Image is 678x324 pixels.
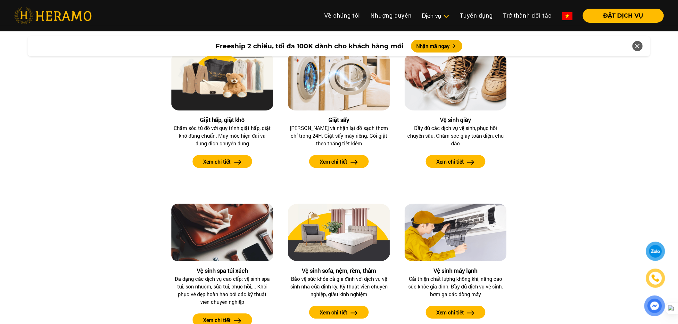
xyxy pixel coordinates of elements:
[498,9,557,22] a: Trở thành đối tác
[288,306,390,319] a: Xem chi tiết arrow
[455,9,498,22] a: Tuyển dụng
[203,316,231,324] label: Xem chi tiết
[406,124,505,147] div: Đầy đủ các dịch vụ vệ sinh, phục hồi chuyên sâu. Chăm sóc giày toàn diện, chu đáo
[288,116,390,124] div: Giặt sấy
[290,124,388,147] div: [PERSON_NAME] và nhận lại đồ sạch thơm chỉ trong 24H. Giặt sấy máy riêng. Gói giặt theo tháng tiế...
[436,158,464,166] label: Xem chi tiết
[351,311,358,315] img: arrow
[562,12,573,20] img: vn-flag.png
[166,48,278,179] a: Giặt hấp, giặt khôGiặt hấp, giặt khôChăm sóc tủ đồ với quy trình giặt hấp, giặt khô đúng chuẩn. M...
[652,274,659,282] img: phone-icon
[436,309,464,316] label: Xem chi tiết
[171,204,273,261] img: Vệ sinh spa túi xách
[171,53,273,110] img: Giặt hấp, giặt khô
[400,48,512,179] a: Vệ sinh giàyVệ sinh giàyĐầy đủ các dịch vụ vệ sinh, phục hồi chuyên sâu. Chăm sóc giày toàn diện,...
[422,12,450,20] div: Dịch vụ
[309,155,369,168] button: Xem chi tiết
[216,41,403,51] span: Freeship 2 chiều, tối đa 100K dành cho khách hàng mới
[426,306,485,319] button: Xem chi tiết
[319,9,365,22] a: Về chúng tôi
[467,311,475,315] img: arrow
[646,269,665,288] a: phone-icon
[290,275,388,298] div: Bảo vệ sức khỏe cả gia đình với dịch vụ vệ sinh nhà cửa định kỳ. Kỹ thuật viên chuyên nghiệp, già...
[365,9,417,22] a: Nhượng quyền
[320,309,347,316] label: Xem chi tiết
[173,275,272,306] div: Đa dạng các dịch vụ cao cấp: vệ sinh spa túi, sơn nhuộm, sửa túi, phục hồi,... Khôi phục vẻ đẹp h...
[288,155,390,168] a: Xem chi tiết arrow
[405,266,507,275] div: Vệ sinh máy lạnh
[288,53,390,110] img: Giặt sấy
[173,124,272,147] div: Chăm sóc tủ đồ với quy trình giặt hấp, giặt khô đúng chuẩn. Máy móc hiện đại và dung dịch chuyên ...
[309,306,369,319] button: Xem chi tiết
[14,7,92,24] img: heramo-logo.png
[171,116,273,124] div: Giặt hấp, giặt khô
[193,155,252,168] button: Xem chi tiết
[171,266,273,275] div: Vệ sinh spa túi xách
[578,13,664,19] a: ĐẶT DỊCH VỤ
[405,116,507,124] div: Vệ sinh giày
[234,160,242,165] img: arrow
[288,266,390,275] div: Vệ sinh sofa, nệm, rèm, thảm
[406,275,505,298] div: Cải thiện chất lượng không khí, nâng cao sức khỏe gia đình. Đầy đủ dịch vụ vệ sinh, bơm ga các dò...
[171,155,273,168] a: Xem chi tiết arrow
[443,13,450,20] img: subToggleIcon
[405,155,507,168] a: Xem chi tiết arrow
[426,155,485,168] button: Xem chi tiết
[411,40,462,53] button: Nhận mã ngay
[405,204,507,261] img: Vệ sinh máy lạnh
[234,318,242,323] img: arrow
[320,158,347,166] label: Xem chi tiết
[405,306,507,319] a: Xem chi tiết arrow
[351,160,358,165] img: arrow
[203,158,231,166] label: Xem chi tiết
[288,204,390,261] img: Vệ sinh sofa, nệm, rèm, thảm
[583,9,664,23] button: ĐẶT DỊCH VỤ
[283,48,395,179] a: Giặt sấyGiặt sấy[PERSON_NAME] và nhận lại đồ sạch thơm chỉ trong 24H. Giặt sấy máy riêng. Gói giặ...
[405,53,507,110] img: Vệ sinh giày
[467,160,475,165] img: arrow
